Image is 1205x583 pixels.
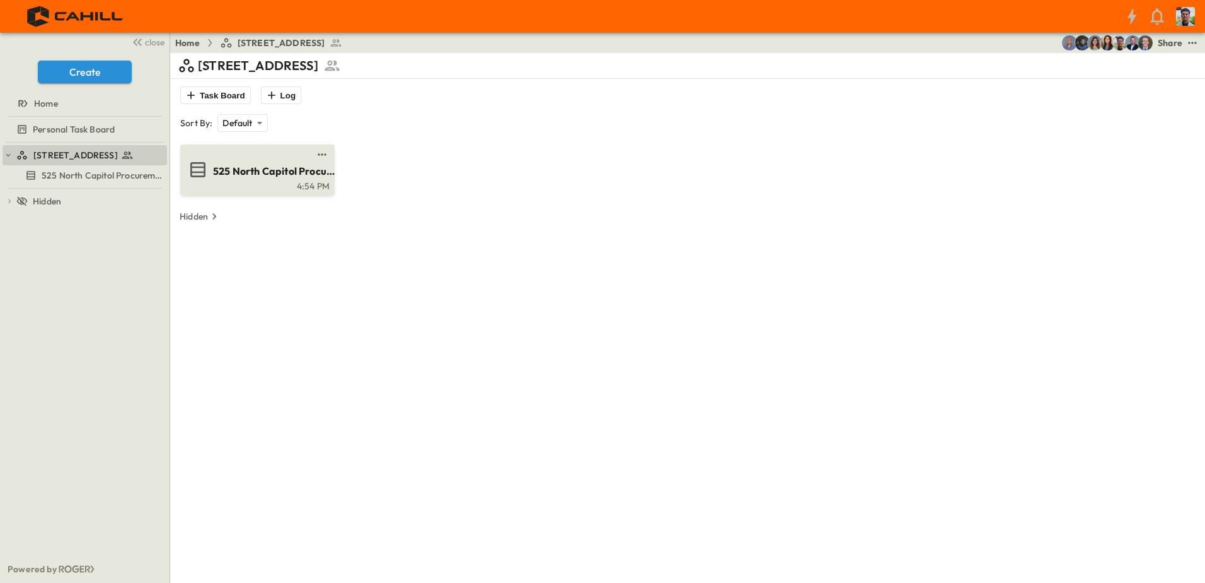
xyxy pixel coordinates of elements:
[33,123,115,136] span: Personal Task Board
[1176,7,1195,26] img: Profile Picture
[3,95,164,112] a: Home
[220,37,343,49] a: [STREET_ADDRESS]
[16,146,164,164] a: [STREET_ADDRESS]
[3,119,167,139] div: Personal Task Boardtest
[314,147,330,162] button: test
[42,169,164,182] span: 525 North Capitol Procurement Log
[175,37,200,49] a: Home
[3,165,167,185] div: 525 North Capitol Procurement Logtest
[3,145,167,165] div: [STREET_ADDRESS]test
[1185,35,1200,50] button: test
[183,180,330,190] a: 4:54 PM
[127,33,167,50] button: close
[1075,35,1090,50] img: Herber Quintanilla (hquintanilla@cahill-sf.com)
[33,149,118,162] span: [STREET_ADDRESS]
[1112,35,1127,50] img: Fabian Ruiz Mejia (fmejia@cahill-sf.com)
[34,97,58,110] span: Home
[183,160,330,180] a: 525 North Capitol Procurement Log
[217,114,267,132] div: Default
[33,195,61,208] span: Hidden
[1100,35,1115,50] img: Kim Bowen (kbowen@cahill-sf.com)
[145,36,164,49] span: close
[222,117,252,129] p: Default
[3,167,164,184] a: 525 North Capitol Procurement Log
[175,208,226,225] button: Hidden
[180,86,251,104] button: Task Board
[1158,37,1182,49] div: Share
[15,3,137,30] img: 4f72bfc4efa7236828875bac24094a5ddb05241e32d018417354e964050affa1.png
[175,37,350,49] nav: breadcrumbs
[213,164,336,179] span: 525 North Capitol Procurement Log
[180,117,212,129] p: Sort By:
[238,37,325,49] span: [STREET_ADDRESS]
[1087,35,1102,50] img: Sara Calderon (scalderon@cahill-sf.com)
[3,121,164,138] a: Personal Task Board
[1062,35,1077,50] img: Joshua Almazan (jalmazan@cahill-sf.com)
[180,210,208,223] p: Hidden
[38,61,132,83] button: Create
[261,86,301,104] button: Log
[198,57,318,74] p: [STREET_ADDRESS]
[1138,35,1153,50] img: Jared Salin (jsalin@cahill-sf.com)
[1125,35,1140,50] img: Mike Gorman (mgorman@cahill-sf.com)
